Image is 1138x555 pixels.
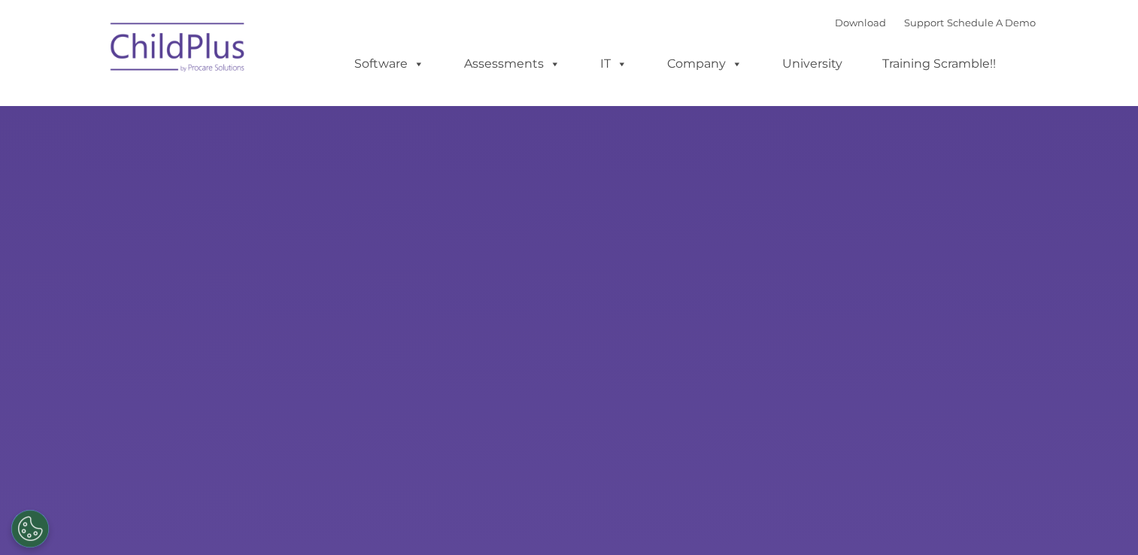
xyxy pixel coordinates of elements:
a: Schedule A Demo [947,17,1036,29]
a: Support [904,17,944,29]
button: Cookies Settings [11,510,49,547]
a: Software [339,49,439,79]
a: Assessments [449,49,575,79]
a: IT [585,49,642,79]
a: Download [835,17,886,29]
img: ChildPlus by Procare Solutions [103,12,253,87]
font: | [835,17,1036,29]
a: Company [652,49,757,79]
a: Training Scramble!! [867,49,1011,79]
a: University [767,49,857,79]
